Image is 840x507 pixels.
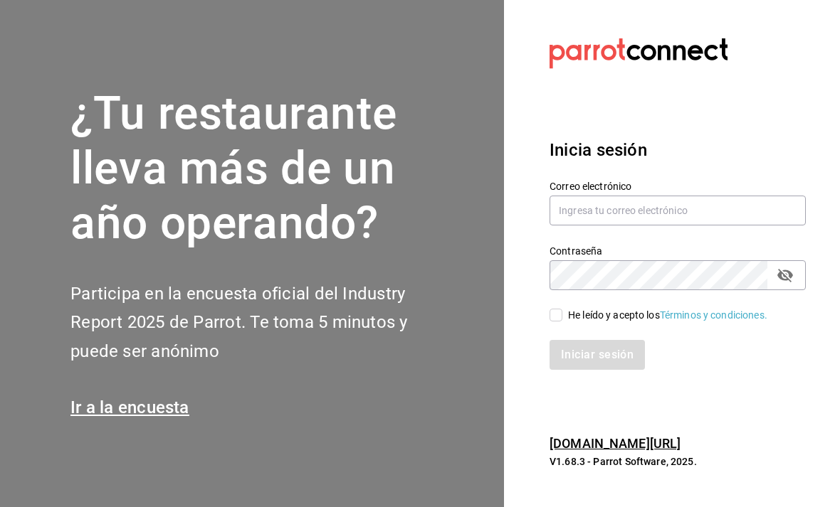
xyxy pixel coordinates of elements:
[70,279,455,366] h2: Participa en la encuesta oficial del Industry Report 2025 de Parrot. Te toma 5 minutos y puede se...
[568,308,767,323] div: He leído y acepto los
[70,87,455,250] h1: ¿Tu restaurante lleva más de un año operando?
[550,454,806,469] p: V1.68.3 - Parrot Software, 2025.
[70,397,189,417] a: Ir a la encuesta
[660,309,767,321] a: Términos y condiciones.
[550,436,681,451] a: [DOMAIN_NAME][URL]
[550,246,806,256] label: Contraseña
[550,196,806,225] input: Ingresa tu correo electrónico
[550,137,806,163] h3: Inicia sesión
[550,181,806,191] label: Correo electrónico
[773,263,797,287] button: passwordField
